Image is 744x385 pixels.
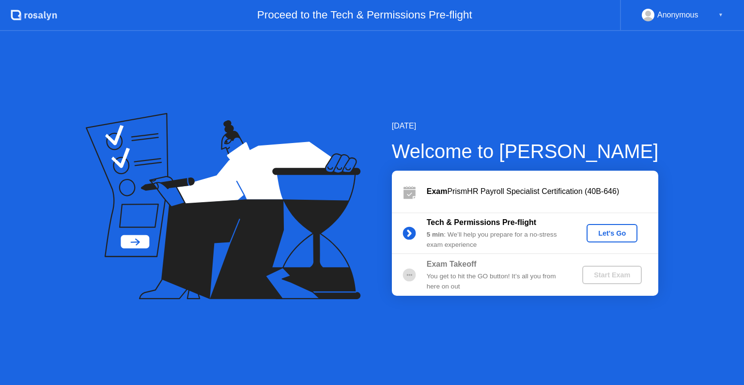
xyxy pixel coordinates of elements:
div: [DATE] [392,120,659,132]
b: Exam Takeoff [427,260,477,268]
button: Start Exam [582,266,642,284]
b: Exam [427,187,448,195]
b: Tech & Permissions Pre-flight [427,218,536,226]
div: You get to hit the GO button! It’s all you from here on out [427,272,566,291]
div: ▼ [718,9,723,21]
div: : We’ll help you prepare for a no-stress exam experience [427,230,566,250]
div: Start Exam [586,271,638,279]
div: Anonymous [657,9,698,21]
div: Welcome to [PERSON_NAME] [392,137,659,166]
b: 5 min [427,231,444,238]
div: Let's Go [590,229,634,237]
button: Let's Go [587,224,637,242]
div: PrismHR Payroll Specialist Certification (40B-646) [427,186,658,197]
